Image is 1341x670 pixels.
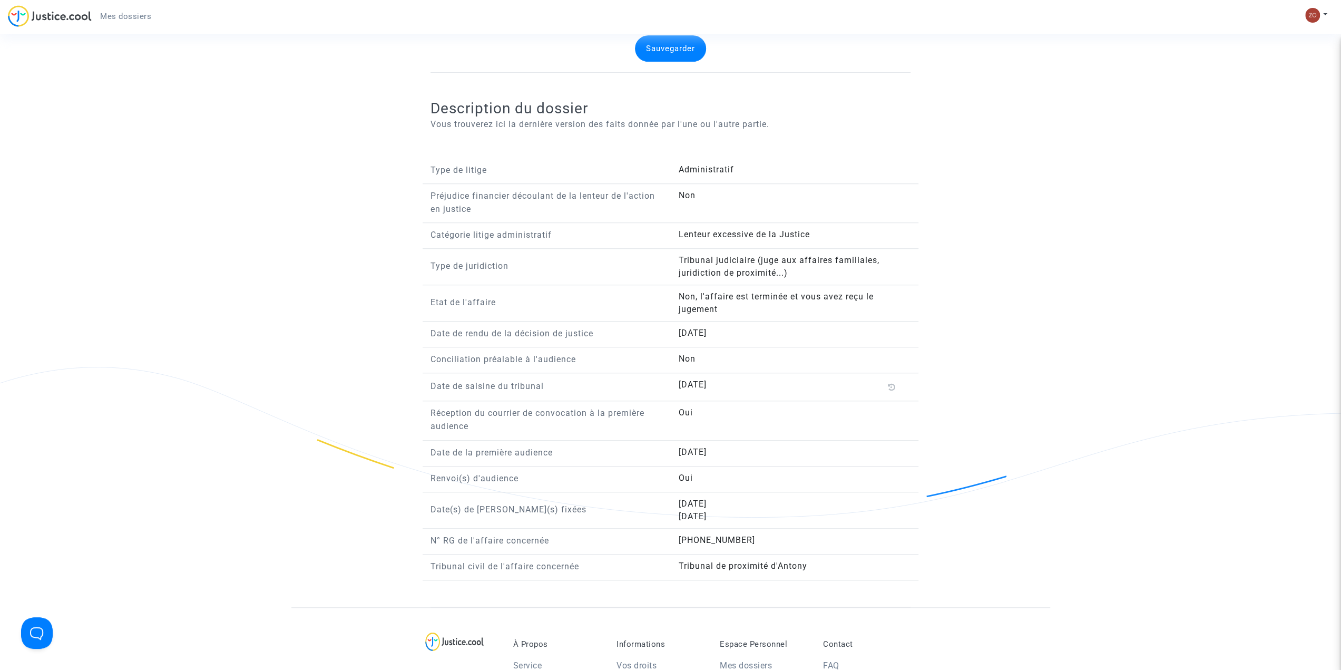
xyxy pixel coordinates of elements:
span: Non [679,190,696,200]
span: Mes dossiers [100,12,151,21]
img: 140997cf3316741483b0182beb8cf1be [1305,8,1320,23]
p: Tribunal civil de l'affaire concernée [430,560,663,573]
h2: Description du dossier [430,99,911,118]
p: Date de saisine du tribunal [430,380,663,393]
span: Non [679,354,696,364]
p: Espace Personnel [720,639,807,649]
p: Vous trouverez ici la dernière version des faits donnée par l'une ou l'autre partie. [430,118,911,131]
p: Conciliation préalable à l'audience [430,353,663,366]
p: Date de rendu de la décision de justice [430,327,663,340]
p: Type de juridiction [430,259,663,273]
p: Contact [823,639,911,649]
span: Administratif [679,164,734,174]
span: Oui [679,473,693,483]
p: Préjudice financier découlant de la lenteur de l'action en justice [430,189,663,216]
p: Renvoi(s) d'audience [430,472,663,485]
span: [DATE] [679,447,707,457]
p: N° RG de l'affaire concernée [430,534,663,547]
p: Catégorie litige administratif [430,228,663,241]
span: [DATE] [679,511,707,521]
p: Type de litige [430,163,663,177]
span: Tribunal de proximité d'Antony [679,561,807,571]
span: [DATE] [679,499,707,509]
iframe: Help Scout Beacon - Open [21,617,53,649]
img: logo-lg.svg [425,632,484,651]
span: Oui [679,407,693,417]
p: Date(s) de [PERSON_NAME](s) fixées [430,503,663,516]
span: Lenteur excessive de la Justice [679,229,810,239]
span: Non, l'affaire est terminée et vous avez reçu le jugement [679,292,874,314]
img: jc-logo.svg [8,5,92,27]
p: Etat de l'affaire [430,296,663,309]
span: [DATE] [679,380,707,390]
p: À Propos [513,639,601,649]
span: Sauvegarder [646,44,695,53]
span: [DATE] [679,328,707,338]
a: Mes dossiers [92,8,160,24]
p: Réception du courrier de convocation à la première audience [430,406,663,433]
span: [PHONE_NUMBER] [679,535,755,545]
p: Informations [616,639,704,649]
p: Date de la première audience [430,446,663,459]
span: Tribunal judiciaire (juge aux affaires familiales, juridiction de proximité...) [679,255,879,278]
